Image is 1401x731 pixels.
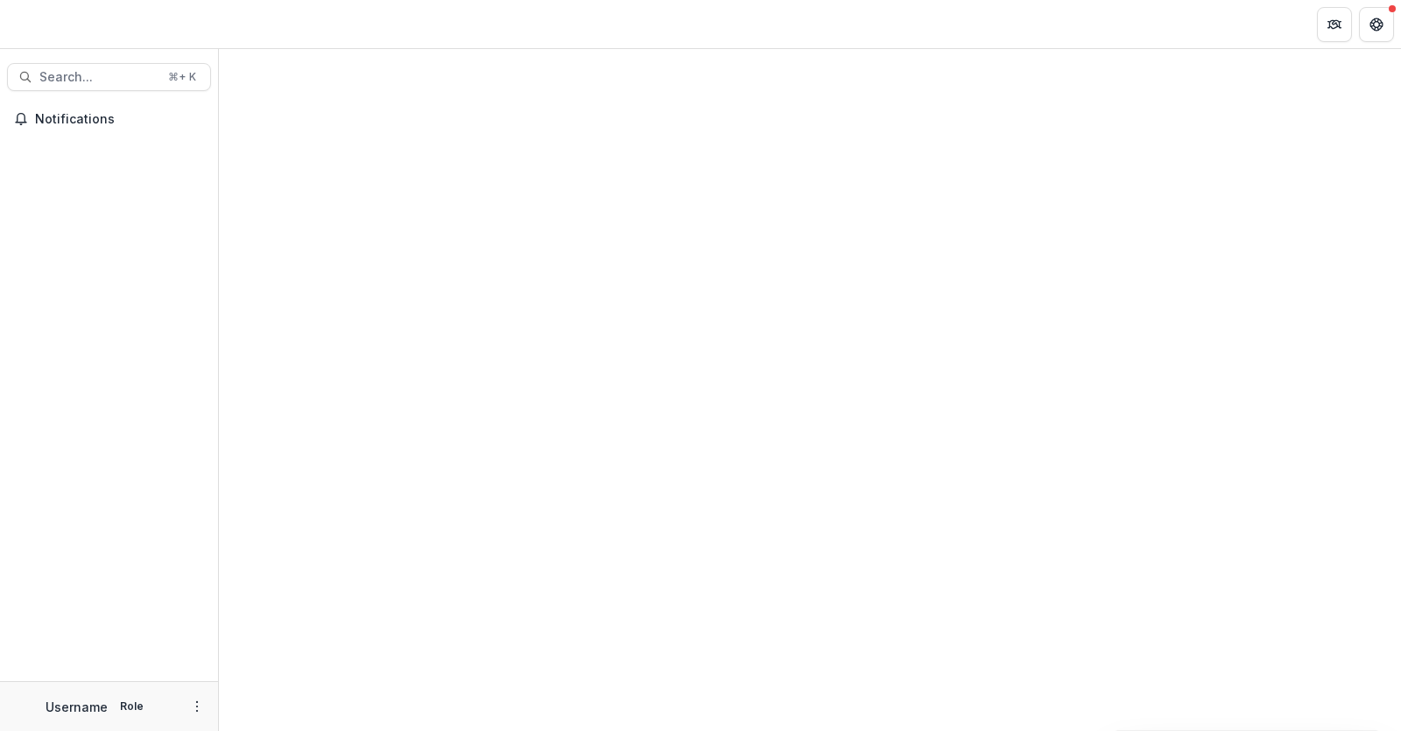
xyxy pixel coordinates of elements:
button: Search... [7,63,211,91]
p: Role [115,699,149,714]
button: More [187,696,208,717]
span: Search... [39,70,158,85]
p: Username [46,698,108,716]
nav: breadcrumb [226,11,300,37]
span: Notifications [35,112,204,127]
button: Partners [1317,7,1352,42]
button: Get Help [1359,7,1394,42]
div: ⌘ + K [165,67,200,87]
button: Notifications [7,105,211,133]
